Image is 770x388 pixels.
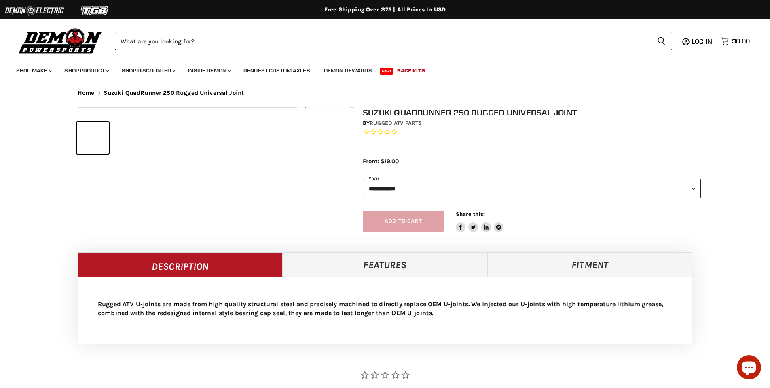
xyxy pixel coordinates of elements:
span: Log in [692,37,712,45]
button: Search [651,32,672,50]
a: $0.00 [717,35,754,47]
a: Request Custom Axles [237,62,316,79]
button: IMAGE thumbnail [77,122,109,154]
span: From: $19.00 [363,158,399,165]
a: Features [283,252,488,277]
input: Search [115,32,651,50]
span: Rated 0.0 out of 5 stars 0 reviews [363,128,701,136]
a: Rugged ATV Parts [370,119,422,126]
select: year [363,179,701,198]
span: $0.00 [732,37,750,45]
a: Description [78,252,283,277]
a: Race Kits [391,62,431,79]
form: Product [115,32,672,50]
div: by [363,119,701,128]
div: Free Shipping Over $75 | All Prices In USD [61,6,709,13]
span: Click to expand [301,102,346,108]
nav: Breadcrumbs [61,90,709,96]
h1: Suzuki QuadRunner 250 Rugged Universal Joint [363,107,701,117]
span: Suzuki QuadRunner 250 Rugged Universal Joint [104,90,244,96]
p: Rugged ATV U-joints are made from high quality structural steel and precisely machined to directl... [98,300,672,318]
inbox-online-store-chat: Shopify online store chat [734,355,764,382]
a: Log in [688,38,717,45]
a: Fitment [487,252,692,277]
img: TGB Logo 2 [65,3,125,18]
aside: Share this: [456,211,504,232]
a: Shop Make [10,62,57,79]
a: Shop Discounted [116,62,180,79]
span: Share this: [456,211,485,217]
span: New! [380,68,393,75]
a: Demon Rewards [318,62,378,79]
ul: Main menu [10,59,748,79]
img: Demon Powersports [16,26,105,55]
a: Home [78,90,95,96]
img: Demon Electric Logo 2 [4,3,65,18]
a: Shop Product [58,62,114,79]
a: Inside Demon [182,62,236,79]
